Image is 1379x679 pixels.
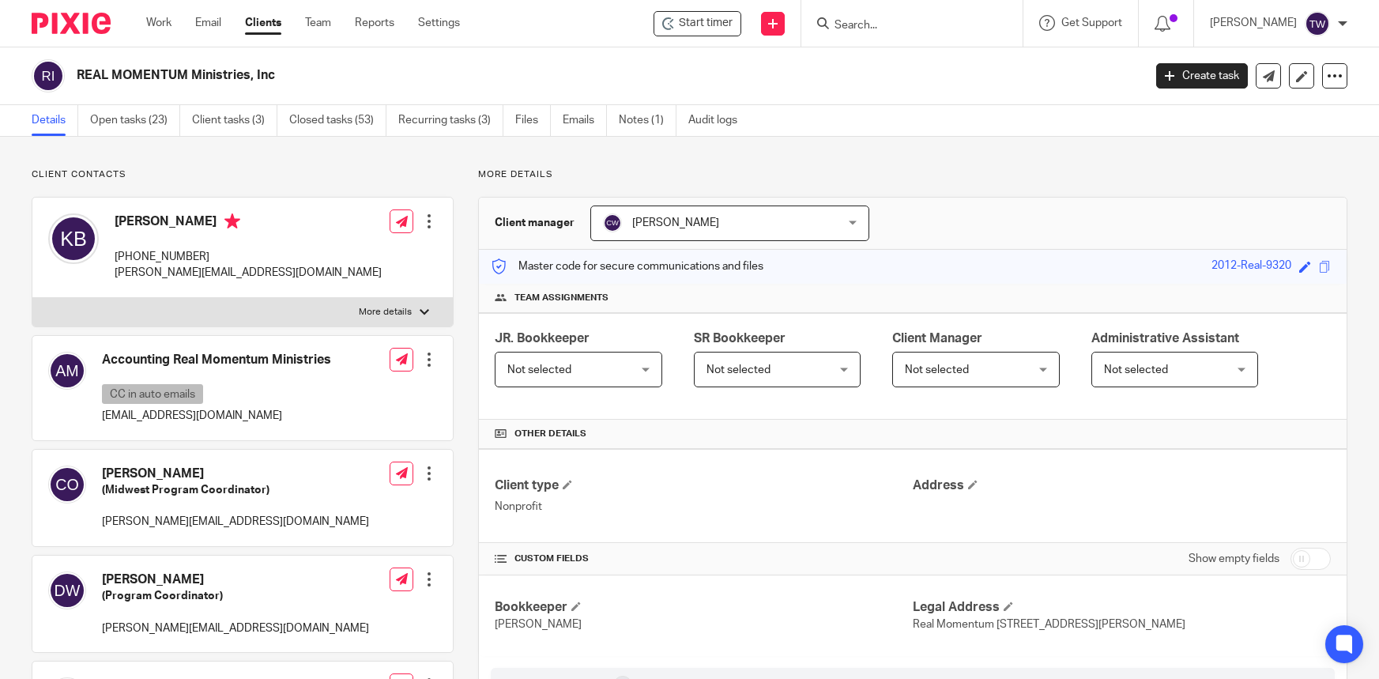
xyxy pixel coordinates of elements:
[688,105,749,136] a: Audit logs
[1210,15,1297,31] p: [PERSON_NAME]
[694,332,786,345] span: SR Bookkeeper
[495,332,590,345] span: JR. Bookkeeper
[418,15,460,31] a: Settings
[514,292,608,304] span: Team assignments
[115,213,382,233] h4: [PERSON_NAME]
[1104,364,1168,375] span: Not selected
[48,213,99,264] img: svg%3E
[102,482,369,498] h5: (Midwest Program Coordinator)
[1156,63,1248,89] a: Create task
[515,105,551,136] a: Files
[1305,11,1330,36] img: svg%3E
[305,15,331,31] a: Team
[495,499,913,515] p: Nonprofit
[195,15,221,31] a: Email
[115,265,382,281] p: [PERSON_NAME][EMAIL_ADDRESS][DOMAIN_NAME]
[495,477,913,494] h4: Client type
[833,19,975,33] input: Search
[1061,17,1122,28] span: Get Support
[619,105,676,136] a: Notes (1)
[359,306,412,319] p: More details
[507,364,571,375] span: Not selected
[913,619,1185,630] span: Real Momentum [STREET_ADDRESS][PERSON_NAME]
[102,588,369,604] h5: (Program Coordinator)
[495,599,913,616] h4: Bookkeeper
[491,258,763,274] p: Master code for secure communications and files
[679,15,733,32] span: Start timer
[77,67,921,84] h2: REAL MOMENTUM Ministries, Inc
[192,105,277,136] a: Client tasks (3)
[654,11,741,36] div: REAL MOMENTUM Ministries, Inc
[245,15,281,31] a: Clients
[478,168,1347,181] p: More details
[632,217,719,228] span: [PERSON_NAME]
[48,571,86,609] img: svg%3E
[102,408,331,424] p: [EMAIL_ADDRESS][DOMAIN_NAME]
[355,15,394,31] a: Reports
[495,619,582,630] span: [PERSON_NAME]
[563,105,607,136] a: Emails
[289,105,386,136] a: Closed tasks (53)
[398,105,503,136] a: Recurring tasks (3)
[1211,258,1291,276] div: 2012-Real-9320
[1091,332,1239,345] span: Administrative Assistant
[115,249,382,265] p: [PHONE_NUMBER]
[603,213,622,232] img: svg%3E
[32,59,65,92] img: svg%3E
[224,213,240,229] i: Primary
[102,621,369,636] p: [PERSON_NAME][EMAIL_ADDRESS][DOMAIN_NAME]
[913,477,1331,494] h4: Address
[32,168,454,181] p: Client contacts
[32,13,111,34] img: Pixie
[495,215,575,231] h3: Client manager
[913,599,1331,616] h4: Legal Address
[102,571,369,588] h4: [PERSON_NAME]
[905,364,969,375] span: Not selected
[495,553,913,565] h4: CUSTOM FIELDS
[102,352,331,368] h4: Accounting Real Momentum Ministries
[146,15,171,31] a: Work
[32,105,78,136] a: Details
[48,352,86,390] img: svg%3E
[102,466,369,482] h4: [PERSON_NAME]
[102,514,369,530] p: [PERSON_NAME][EMAIL_ADDRESS][DOMAIN_NAME]
[892,332,982,345] span: Client Manager
[1189,551,1279,567] label: Show empty fields
[102,384,203,404] p: CC in auto emails
[48,466,86,504] img: svg%3E
[706,364,771,375] span: Not selected
[514,428,586,440] span: Other details
[90,105,180,136] a: Open tasks (23)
